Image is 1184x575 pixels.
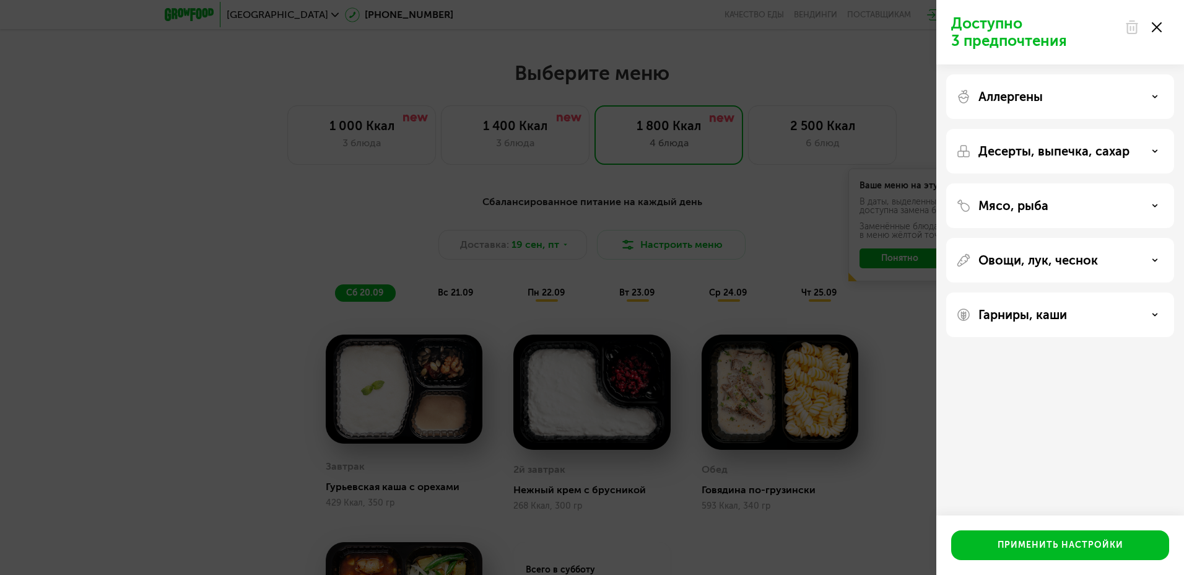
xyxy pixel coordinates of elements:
[978,89,1043,104] p: Аллергены
[978,144,1130,159] p: Десерты, выпечка, сахар
[978,198,1048,213] p: Мясо, рыба
[951,530,1169,560] button: Применить настройки
[978,307,1067,322] p: Гарниры, каши
[998,539,1123,551] div: Применить настройки
[951,15,1117,50] p: Доступно 3 предпочтения
[978,253,1098,268] p: Овощи, лук, чеснок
